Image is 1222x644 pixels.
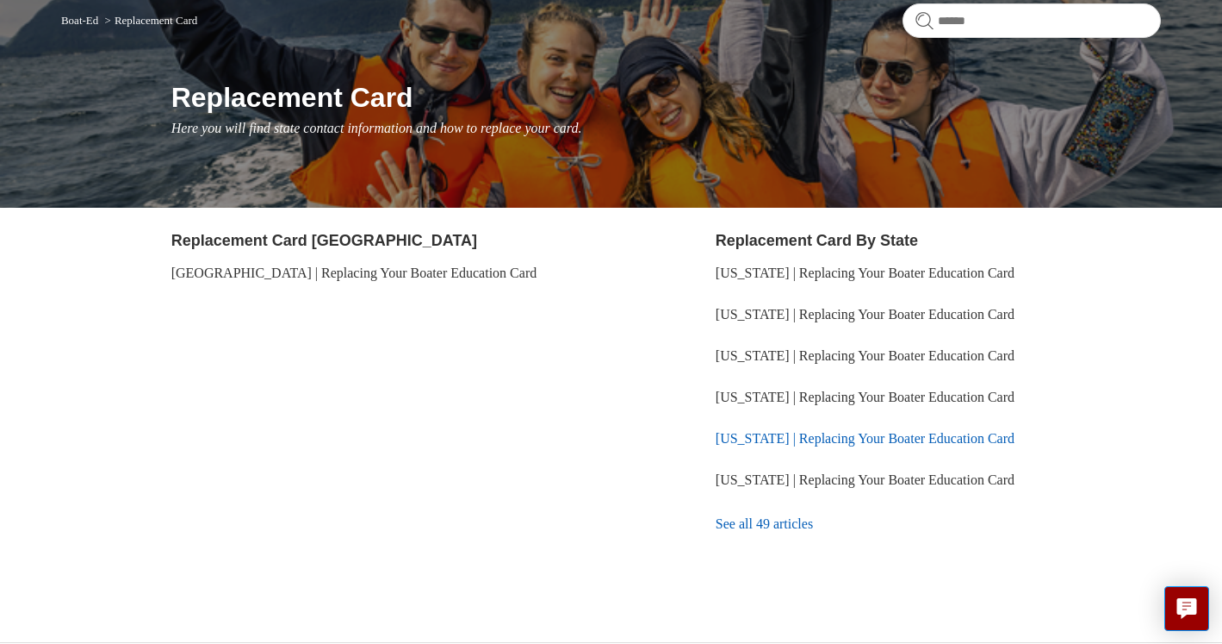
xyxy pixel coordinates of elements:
[716,232,918,249] a: Replacement Card By State
[171,118,1161,139] p: Here you will find state contact information and how to replace your card.
[1164,586,1209,631] button: Live chat
[61,14,98,27] a: Boat-Ed
[716,348,1014,363] a: [US_STATE] | Replacing Your Boater Education Card
[716,307,1014,322] a: [US_STATE] | Replacing Your Boater Education Card
[716,501,1161,547] a: See all 49 articles
[61,14,102,27] li: Boat-Ed
[171,266,537,280] a: [GEOGRAPHIC_DATA] | Replacing Your Boater Education Card
[716,266,1014,280] a: [US_STATE] | Replacing Your Boater Education Card
[171,77,1161,118] h1: Replacement Card
[171,232,477,249] a: Replacement Card [GEOGRAPHIC_DATA]
[716,390,1014,404] a: [US_STATE] | Replacing Your Boater Education Card
[716,472,1014,487] a: [US_STATE] | Replacing Your Boater Education Card
[102,14,198,27] li: Replacement Card
[903,3,1161,38] input: Search
[716,431,1014,446] a: [US_STATE] | Replacing Your Boater Education Card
